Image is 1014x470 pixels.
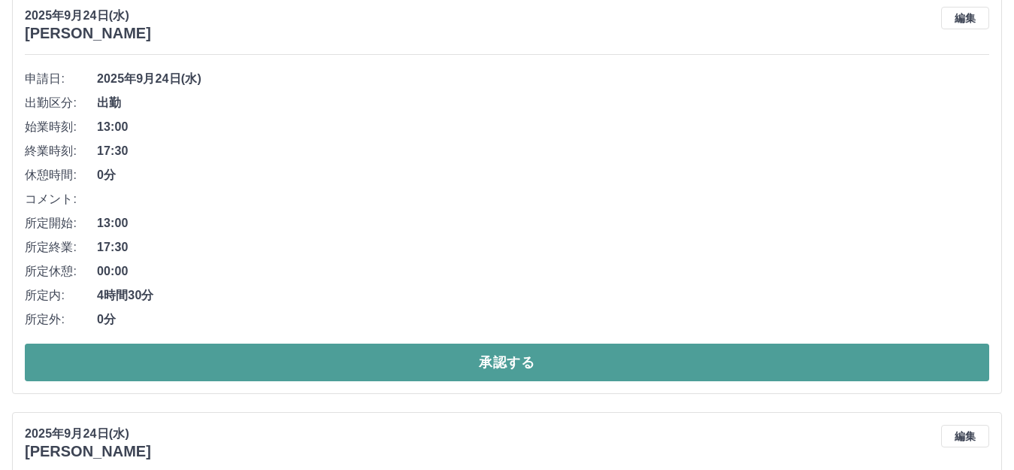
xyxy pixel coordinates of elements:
span: 申請日: [25,70,97,88]
p: 2025年9月24日(水) [25,7,151,25]
button: 承認する [25,344,989,381]
button: 編集 [941,425,989,447]
h3: [PERSON_NAME] [25,25,151,42]
span: 出勤 [97,94,989,112]
span: 17:30 [97,238,989,256]
span: 17:30 [97,142,989,160]
span: 休憩時間: [25,166,97,184]
span: 所定外: [25,311,97,329]
span: 所定開始: [25,214,97,232]
span: 終業時刻: [25,142,97,160]
span: 所定休憩: [25,262,97,280]
span: コメント: [25,190,97,208]
span: 所定内: [25,287,97,305]
span: 所定終業: [25,238,97,256]
span: 4時間30分 [97,287,989,305]
span: 13:00 [97,214,989,232]
button: 編集 [941,7,989,29]
span: 0分 [97,166,989,184]
span: 00:00 [97,262,989,280]
h3: [PERSON_NAME] [25,443,151,460]
span: 始業時刻: [25,118,97,136]
span: 13:00 [97,118,989,136]
span: 出勤区分: [25,94,97,112]
span: 0分 [97,311,989,329]
span: 2025年9月24日(水) [97,70,989,88]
